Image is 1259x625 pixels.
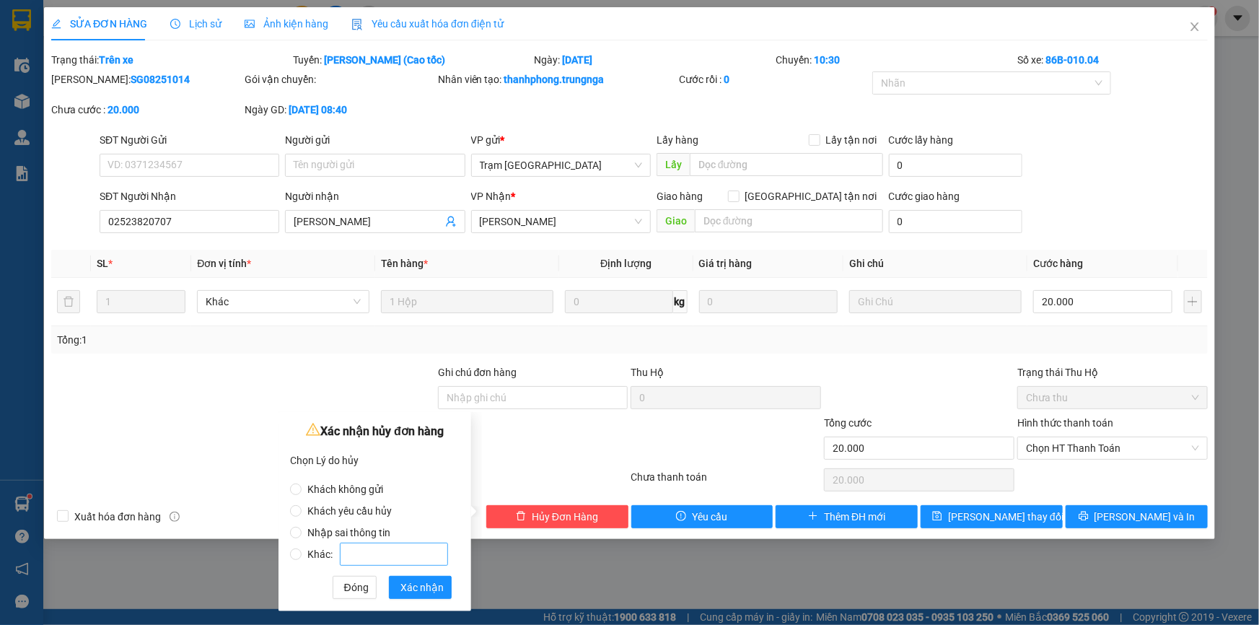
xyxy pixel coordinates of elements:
[824,509,885,525] span: Thêm ĐH mới
[51,71,242,87] div: [PERSON_NAME]:
[285,132,465,148] div: Người gửi
[245,19,255,29] span: picture
[438,386,628,409] input: Ghi chú đơn hàng
[676,511,686,523] span: exclamation-circle
[948,509,1063,525] span: [PERSON_NAME] thay đổi
[170,18,221,30] span: Lịch sử
[889,191,960,202] label: Cước giao hàng
[438,367,517,378] label: Ghi chú đơn hàng
[100,132,279,148] div: SĐT Người Gửi
[1045,54,1099,66] b: 86B-010.04
[206,291,361,312] span: Khác
[170,512,180,522] span: info-circle
[1079,511,1089,523] span: printer
[533,52,775,68] div: Ngày:
[849,290,1022,313] input: Ghi Chú
[1184,290,1202,313] button: plus
[290,421,460,442] div: Xác nhận hủy đơn hàng
[724,74,729,85] b: 0
[289,104,347,115] b: [DATE] 08:40
[692,509,727,525] span: Yêu cầu
[97,258,108,269] span: SL
[673,290,688,313] span: kg
[820,132,883,148] span: Lấy tận nơi
[471,191,512,202] span: VP Nhận
[131,74,190,85] b: SG08251014
[170,19,180,29] span: clock-circle
[302,484,389,495] span: Khách không gửi
[631,505,773,528] button: exclamation-circleYêu cầu
[699,290,838,313] input: 0
[381,290,553,313] input: VD: Bàn, Ghế
[690,153,883,176] input: Dọc đường
[245,102,435,118] div: Ngày GD:
[51,102,242,118] div: Chưa cước :
[1095,509,1196,525] span: [PERSON_NAME] và In
[302,505,398,517] span: Khách yêu cầu hủy
[630,469,823,494] div: Chưa thanh toán
[333,576,377,599] button: Đóng
[1026,437,1199,459] span: Chọn HT Thanh Toán
[445,216,457,227] span: user-add
[50,52,291,68] div: Trạng thái:
[774,52,1016,68] div: Chuyến:
[889,210,1022,233] input: Cước giao hàng
[1175,7,1215,48] button: Close
[69,509,167,525] span: Xuất hóa đơn hàng
[889,134,954,146] label: Cước lấy hàng
[302,548,454,560] span: Khác:
[480,211,642,232] span: Phan Thiết
[921,505,1063,528] button: save[PERSON_NAME] thay đổi
[351,18,504,30] span: Yêu cầu xuất hóa đơn điện tử
[843,250,1027,278] th: Ghi chú
[285,188,465,204] div: Người nhận
[197,258,251,269] span: Đơn vị tính
[814,54,840,66] b: 10:30
[657,191,703,202] span: Giao hàng
[808,511,818,523] span: plus
[340,543,448,566] input: Khác:
[1033,258,1083,269] span: Cước hàng
[1189,21,1201,32] span: close
[344,580,369,595] span: Đóng
[889,154,1022,177] input: Cước lấy hàng
[291,52,533,68] div: Tuyến:
[740,188,883,204] span: [GEOGRAPHIC_DATA] tận nơi
[100,188,279,204] div: SĐT Người Nhận
[245,71,435,87] div: Gói vận chuyển:
[389,576,452,599] button: Xác nhận
[657,209,695,232] span: Giao
[504,74,605,85] b: thanhphong.trungnga
[1016,52,1209,68] div: Số xe:
[381,258,428,269] span: Tên hàng
[486,505,628,528] button: deleteHủy Đơn Hàng
[657,153,690,176] span: Lấy
[1017,417,1113,429] label: Hình thức thanh toán
[679,71,869,87] div: Cước rồi :
[438,71,677,87] div: Nhân viên tạo:
[51,18,147,30] span: SỬA ĐƠN HÀNG
[400,580,444,595] span: Xác nhận
[600,258,652,269] span: Định lượng
[108,104,139,115] b: 20.000
[1066,505,1208,528] button: printer[PERSON_NAME] và In
[245,18,328,30] span: Ảnh kiện hàng
[99,54,133,66] b: Trên xe
[1026,387,1199,408] span: Chưa thu
[776,505,918,528] button: plusThêm ĐH mới
[324,54,445,66] b: [PERSON_NAME] (Cao tốc)
[57,332,486,348] div: Tổng: 1
[51,19,61,29] span: edit
[480,154,642,176] span: Trạm Sài Gòn
[563,54,593,66] b: [DATE]
[57,290,80,313] button: delete
[695,209,883,232] input: Dọc đường
[302,527,396,538] span: Nhập sai thông tin
[699,258,753,269] span: Giá trị hàng
[351,19,363,30] img: icon
[824,417,872,429] span: Tổng cước
[516,511,526,523] span: delete
[1017,364,1208,380] div: Trạng thái Thu Hộ
[631,367,664,378] span: Thu Hộ
[657,134,698,146] span: Lấy hàng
